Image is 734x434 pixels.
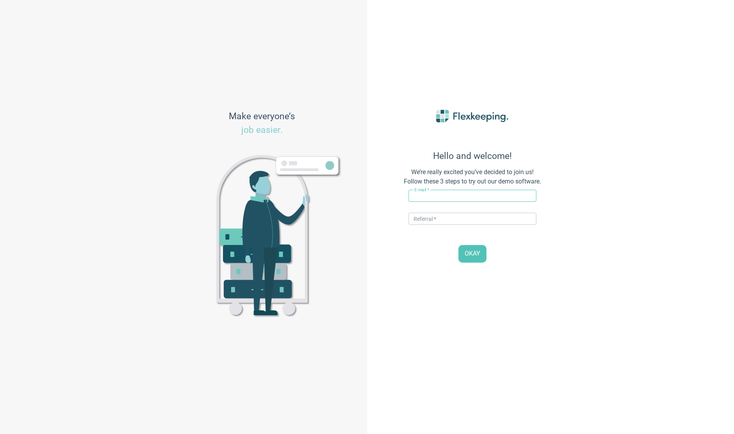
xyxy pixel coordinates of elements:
button: OKAY [458,245,486,263]
span: job easier. [241,125,283,135]
span: We’re really excited you’ve decided to join us! Follow these 3 steps to try out our demo software. [387,168,558,187]
span: Hello and welcome! [387,151,558,161]
span: Make everyone’s [229,110,295,137]
span: OKAY [465,249,480,258]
